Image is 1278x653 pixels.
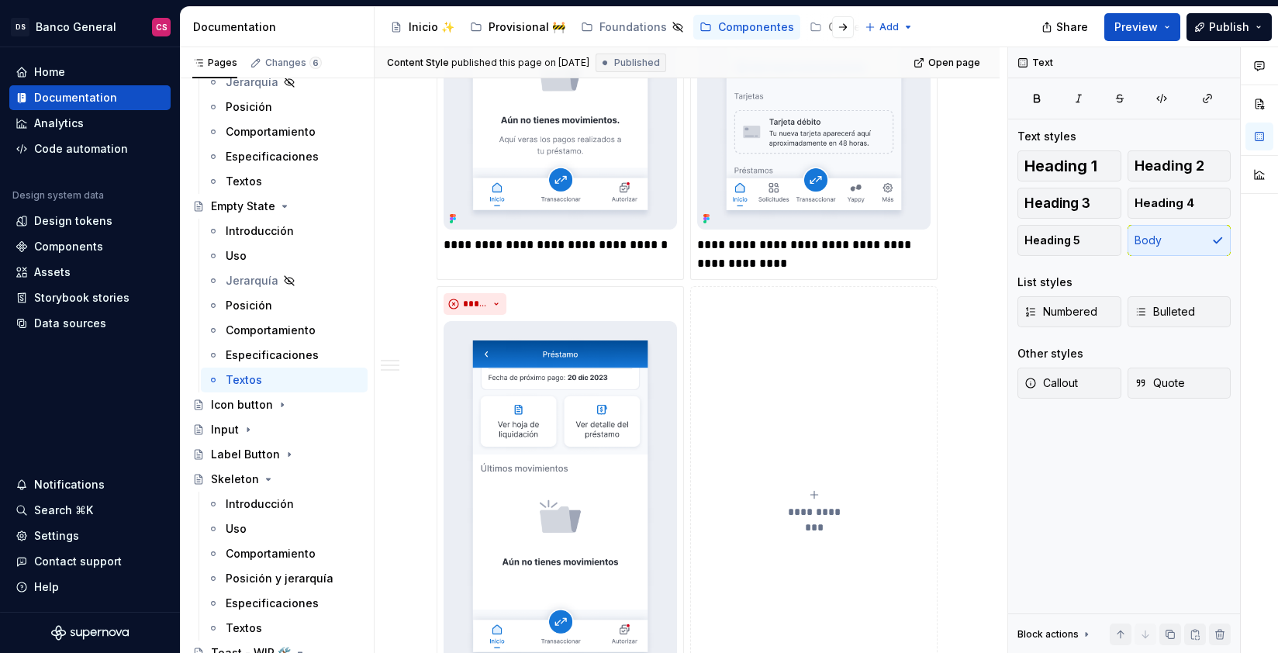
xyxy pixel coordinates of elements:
[211,422,239,437] div: Input
[226,496,294,512] div: Introducción
[193,19,368,35] div: Documentation
[226,273,278,288] div: Jerarquía
[1128,188,1231,219] button: Heading 4
[1128,296,1231,327] button: Bulleted
[34,90,117,105] div: Documentation
[1135,304,1195,320] span: Bulleted
[1017,624,1093,645] div: Block actions
[1135,195,1194,211] span: Heading 4
[1017,188,1121,219] button: Heading 3
[718,19,794,35] div: Componentes
[201,318,368,343] a: Comportamiento
[928,57,980,69] span: Open page
[51,625,129,641] svg: Supernova Logo
[9,260,171,285] a: Assets
[1024,158,1097,174] span: Heading 1
[201,268,368,293] a: Jerarquía
[34,213,112,229] div: Design tokens
[201,591,368,616] a: Especificaciones
[3,10,177,43] button: DSBanco GeneralCS
[1017,129,1076,144] div: Text styles
[34,477,105,492] div: Notifications
[201,293,368,318] a: Posición
[9,234,171,259] a: Components
[1186,13,1272,41] button: Publish
[186,467,368,492] a: Skeleton
[1017,150,1121,181] button: Heading 1
[226,298,272,313] div: Posición
[226,74,278,90] div: Jerarquía
[226,347,319,363] div: Especificaciones
[226,571,333,586] div: Posición y jerarquía
[1017,346,1083,361] div: Other styles
[34,316,106,331] div: Data sources
[34,116,84,131] div: Analytics
[156,21,168,33] div: CS
[9,311,171,336] a: Data sources
[226,596,319,611] div: Especificaciones
[1135,158,1204,174] span: Heading 2
[1017,368,1121,399] button: Callout
[614,57,660,69] span: Published
[36,19,116,35] div: Banco General
[1017,296,1121,327] button: Numbered
[192,57,237,69] div: Pages
[226,521,247,537] div: Uso
[1034,13,1098,41] button: Share
[384,12,857,43] div: Page tree
[34,503,93,518] div: Search ⌘K
[226,223,294,239] div: Introducción
[201,244,368,268] a: Uso
[12,189,104,202] div: Design system data
[201,492,368,517] a: Introducción
[265,57,322,69] div: Changes
[34,528,79,544] div: Settings
[201,368,368,392] a: Textos
[211,472,259,487] div: Skeleton
[9,472,171,497] button: Notifications
[1114,19,1158,35] span: Preview
[226,546,316,561] div: Comportamiento
[309,57,322,69] span: 6
[1128,368,1231,399] button: Quote
[1024,375,1078,391] span: Callout
[575,15,690,40] a: Foundations
[226,323,316,338] div: Comportamiento
[693,15,800,40] a: Componentes
[1024,304,1097,320] span: Numbered
[387,57,449,69] span: Content Style
[201,541,368,566] a: Comportamiento
[409,19,454,35] div: Inicio ✨
[489,19,565,35] div: Provisional 🚧
[9,60,171,85] a: Home
[201,616,368,641] a: Textos
[34,141,128,157] div: Code automation
[211,447,280,462] div: Label Button
[226,174,262,189] div: Textos
[186,194,368,219] a: Empty State
[34,579,59,595] div: Help
[226,620,262,636] div: Textos
[11,18,29,36] div: DS
[464,15,572,40] a: Provisional 🚧
[201,566,368,591] a: Posición y jerarquía
[9,498,171,523] button: Search ⌘K
[186,442,368,467] a: Label Button
[201,70,368,95] a: Jerarquía
[201,95,368,119] a: Posición
[226,124,316,140] div: Comportamiento
[879,21,899,33] span: Add
[384,15,461,40] a: Inicio ✨
[226,149,319,164] div: Especificaciones
[34,264,71,280] div: Assets
[1024,195,1090,211] span: Heading 3
[1024,233,1080,248] span: Heading 5
[9,575,171,599] button: Help
[9,136,171,161] a: Code automation
[1104,13,1180,41] button: Preview
[186,417,368,442] a: Input
[211,397,273,413] div: Icon button
[34,64,65,80] div: Home
[9,111,171,136] a: Analytics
